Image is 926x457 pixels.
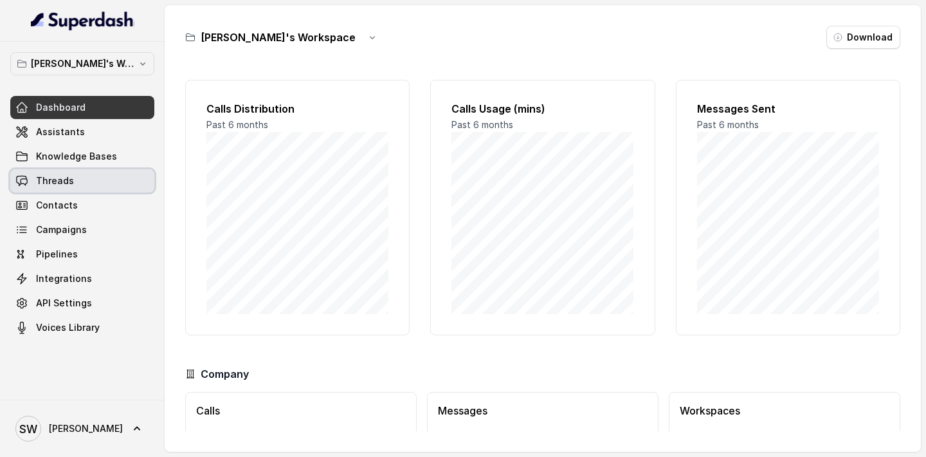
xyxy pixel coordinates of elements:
span: Past 6 months [451,119,513,130]
h3: Company [201,366,249,382]
span: Knowledge Bases [36,150,117,163]
span: Past 6 months [206,119,268,130]
span: Dashboard [36,101,86,114]
span: Threads [36,174,74,187]
a: [PERSON_NAME] [10,411,154,447]
span: Past 6 months [697,119,759,130]
button: Download [826,26,900,49]
h3: [PERSON_NAME]'s Workspace [201,30,356,45]
p: Available [438,429,648,442]
img: light.svg [31,10,134,31]
span: Voices Library [36,321,100,334]
span: Assistants [36,126,85,138]
span: Campaigns [36,223,87,236]
p: Available [196,429,406,442]
a: Voices Library [10,316,154,339]
button: [PERSON_NAME]'s Workspace [10,52,154,75]
a: Knowledge Bases [10,145,154,168]
h3: Calls [196,403,406,418]
p: [PERSON_NAME]'s Workspace [31,56,134,71]
span: [PERSON_NAME] [49,422,123,435]
p: Available [680,429,889,442]
text: SW [19,422,37,436]
a: API Settings [10,292,154,315]
a: Threads [10,169,154,192]
h3: Workspaces [680,403,889,418]
h2: Calls Distribution [206,101,388,117]
span: Integrations [36,272,92,285]
span: API Settings [36,297,92,310]
a: Pipelines [10,243,154,266]
a: Dashboard [10,96,154,119]
a: Integrations [10,267,154,290]
h2: Calls Usage (mins) [451,101,633,117]
h3: Messages [438,403,648,418]
span: Pipelines [36,248,78,261]
h2: Messages Sent [697,101,879,117]
a: Contacts [10,194,154,217]
a: Assistants [10,120,154,144]
span: Contacts [36,199,78,212]
a: Campaigns [10,218,154,241]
